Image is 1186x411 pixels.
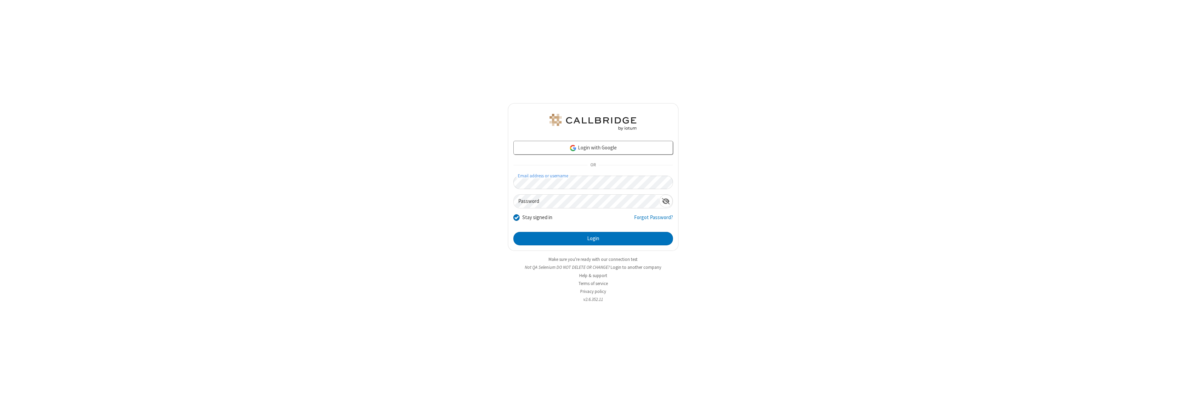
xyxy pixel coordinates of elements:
a: Terms of service [579,281,608,286]
li: Not QA Selenium DO NOT DELETE OR CHANGE? [508,264,679,271]
a: Login with Google [513,141,673,155]
img: QA Selenium DO NOT DELETE OR CHANGE [548,114,638,130]
li: v2.6.352.11 [508,296,679,303]
div: Show password [659,195,673,207]
a: Help & support [579,273,607,278]
a: Forgot Password? [634,214,673,227]
span: OR [587,160,599,170]
iframe: Chat [1169,393,1181,406]
button: Login [513,232,673,246]
img: google-icon.png [569,144,577,152]
a: Make sure you're ready with our connection test [549,256,637,262]
label: Stay signed in [522,214,552,222]
input: Email address or username [513,176,673,189]
a: Privacy policy [580,288,606,294]
button: Login to another company [611,264,661,271]
input: Password [514,195,659,208]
